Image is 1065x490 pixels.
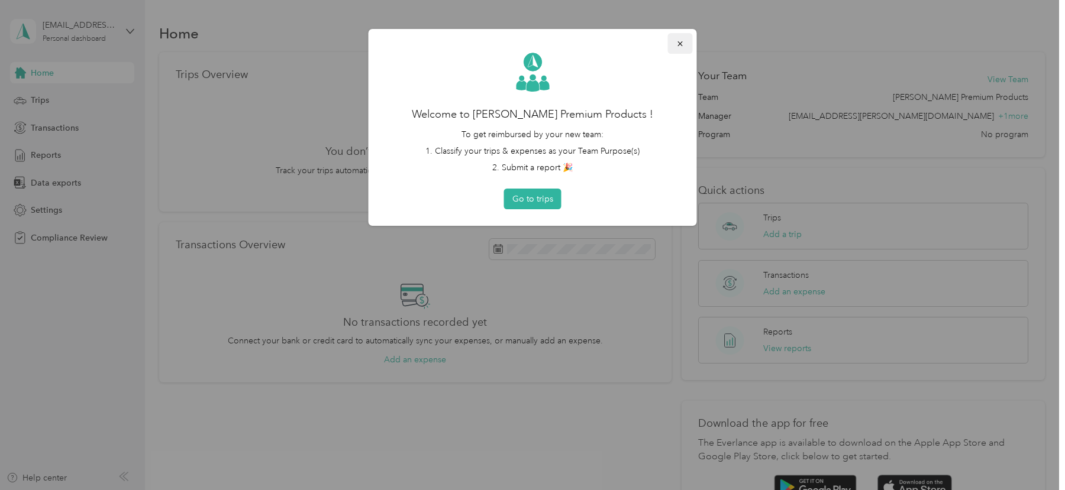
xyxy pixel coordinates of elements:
button: Go to trips [504,189,561,209]
h2: Welcome to [PERSON_NAME] Premium Products ! [385,106,680,122]
li: 2. Submit a report 🎉 [385,161,680,174]
p: To get reimbursed by your new team: [385,128,680,141]
iframe: Everlance-gr Chat Button Frame [999,424,1065,490]
li: 1. Classify your trips & expenses as your Team Purpose(s) [385,145,680,157]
